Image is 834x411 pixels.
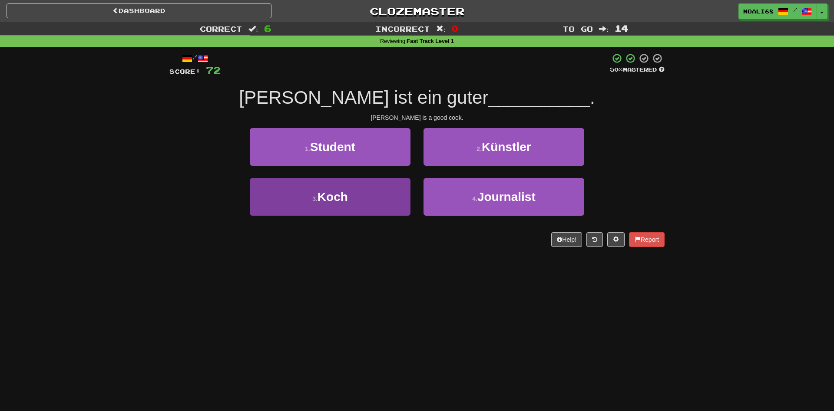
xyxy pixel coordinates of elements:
[424,128,584,166] button: 2.Künstler
[375,24,430,33] span: Incorrect
[264,23,271,33] span: 6
[477,145,482,152] small: 2 .
[318,190,348,204] span: Koch
[563,24,593,33] span: To go
[305,145,310,152] small: 1 .
[239,87,488,108] span: [PERSON_NAME] ist ein guter
[436,25,446,33] span: :
[610,66,623,73] span: 50 %
[250,128,410,166] button: 1.Student
[206,65,221,76] span: 72
[407,38,454,44] strong: Fast Track Level 1
[793,7,797,13] span: /
[629,232,665,247] button: Report
[200,24,242,33] span: Correct
[7,3,271,18] a: Dashboard
[424,178,584,216] button: 4.Journalist
[310,140,355,154] span: Student
[472,195,477,202] small: 4 .
[169,68,201,75] span: Score:
[451,23,459,33] span: 0
[169,53,221,64] div: /
[590,87,595,108] span: .
[488,87,590,108] span: __________
[169,113,665,122] div: [PERSON_NAME] is a good cook.
[250,178,410,216] button: 3.Koch
[610,66,665,74] div: Mastered
[312,195,318,202] small: 3 .
[586,232,603,247] button: Round history (alt+y)
[248,25,258,33] span: :
[477,190,536,204] span: Journalist
[743,7,774,15] span: moali68
[285,3,549,19] a: Clozemaster
[738,3,817,19] a: moali68 /
[482,140,531,154] span: Künstler
[599,25,609,33] span: :
[551,232,582,247] button: Help!
[615,23,629,33] span: 14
